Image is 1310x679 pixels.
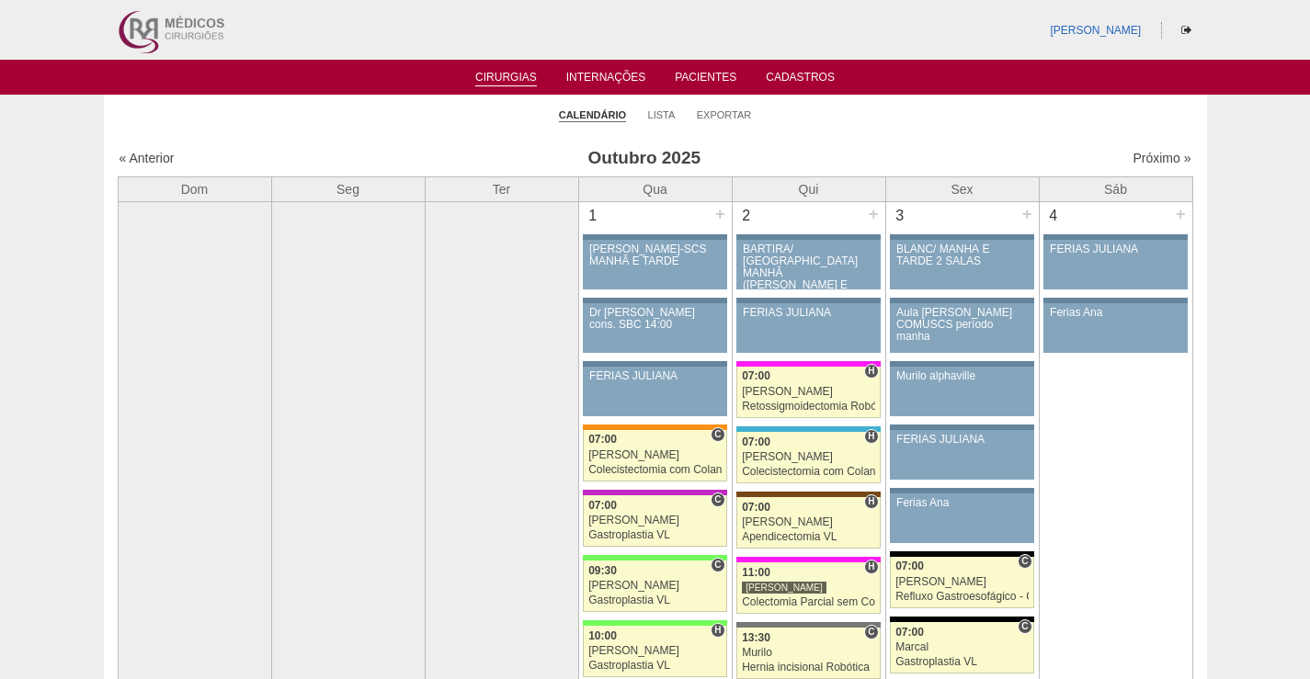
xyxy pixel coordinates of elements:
[742,662,875,673] div: Hernia incisional Robótica
[743,307,874,319] div: FERIAS JULIANA
[712,202,728,226] div: +
[736,426,880,432] div: Key: Neomater
[736,234,880,240] div: Key: Aviso
[896,434,1028,446] div: FERIAS JULIANA
[1018,619,1031,634] span: Consultório
[895,626,924,639] span: 07:00
[583,361,726,367] div: Key: Aviso
[1043,298,1187,303] div: Key: Aviso
[890,303,1033,353] a: Aula [PERSON_NAME] COMUSCS período manha
[588,433,617,446] span: 07:00
[742,566,770,579] span: 11:00
[583,367,726,416] a: FERIAS JULIANA
[588,449,722,461] div: [PERSON_NAME]
[736,298,880,303] div: Key: Aviso
[736,492,880,497] div: Key: Santa Joana
[742,596,875,608] div: Colectomia Parcial sem Colostomia VL
[890,617,1033,622] div: Key: Blanc
[583,560,726,612] a: C 09:30 [PERSON_NAME] Gastroplastia VL
[896,243,1028,267] div: BLANC/ MANHÃ E TARDE 2 SALAS
[1050,307,1181,319] div: Ferias Ana
[588,580,722,592] div: [PERSON_NAME]
[886,202,915,230] div: 3
[742,466,875,478] div: Colecistectomia com Colangiografia VL
[711,623,724,638] span: Hospital
[864,429,878,444] span: Hospital
[895,560,924,572] span: 07:00
[588,594,722,606] div: Gastroplastia VL
[864,494,878,509] span: Hospital
[589,307,721,331] div: Dr [PERSON_NAME] cons. SBC 14:00
[733,202,761,230] div: 2
[583,424,726,430] div: Key: São Luiz - SCS
[890,551,1033,557] div: Key: Blanc
[1043,303,1187,353] a: Ferias Ana
[766,71,835,89] a: Cadastros
[583,298,726,303] div: Key: Aviso
[583,303,726,353] a: Dr [PERSON_NAME] cons. SBC 14:00
[583,620,726,626] div: Key: Brasil
[742,631,770,644] span: 13:30
[895,576,1029,588] div: [PERSON_NAME]
[890,424,1033,430] div: Key: Aviso
[890,493,1033,543] a: Ferias Ana
[583,430,726,481] a: C 07:00 [PERSON_NAME] Colecistectomia com Colangiografia VL
[1050,243,1181,255] div: FERIAS JULIANA
[890,430,1033,480] a: FERIAS JULIANA
[890,298,1033,303] div: Key: Aviso
[120,151,175,165] a: « Anterior
[890,361,1033,367] div: Key: Aviso
[866,202,882,226] div: +
[732,176,885,201] th: Qui
[742,581,826,594] div: [PERSON_NAME]
[578,176,732,201] th: Qua
[895,656,1029,668] div: Gastroplastia VL
[736,557,880,562] div: Key: Pro Matre
[588,529,722,541] div: Gastroplastia VL
[1020,202,1035,226] div: +
[742,451,875,463] div: [PERSON_NAME]
[742,436,770,448] span: 07:00
[376,145,912,172] h3: Outubro 2025
[425,176,578,201] th: Ter
[895,641,1029,653] div: Marcal
[736,628,880,679] a: C 13:30 Murilo Hernia incisional Robótica
[743,243,874,316] div: BARTIRA/ [GEOGRAPHIC_DATA] MANHÃ ([PERSON_NAME] E ANA)/ SANTA JOANA -TARDE
[1043,240,1187,289] a: FERIAS JULIANA
[895,591,1029,603] div: Refluxo Gastroesofágico - Cirurgia VL
[579,202,608,230] div: 1
[736,432,880,483] a: H 07:00 [PERSON_NAME] Colecistectomia com Colangiografia VL
[742,369,770,382] span: 07:00
[742,401,875,413] div: Retossigmoidectomia Robótica
[566,71,646,89] a: Internações
[588,564,617,577] span: 09:30
[1133,151,1190,165] a: Próximo »
[1043,234,1187,240] div: Key: Aviso
[742,501,770,514] span: 07:00
[742,516,875,528] div: [PERSON_NAME]
[1050,24,1141,37] a: [PERSON_NAME]
[736,303,880,353] a: FERIAS JULIANA
[675,71,736,89] a: Pacientes
[896,307,1028,344] div: Aula [PERSON_NAME] COMUSCS período manha
[742,531,875,543] div: Apendicectomia VL
[1018,554,1031,569] span: Consultório
[711,558,724,572] span: Consultório
[583,626,726,677] a: H 10:00 [PERSON_NAME] Gastroplastia VL
[697,108,752,121] a: Exportar
[588,499,617,512] span: 07:00
[589,370,721,382] div: FERIAS JULIANA
[885,176,1039,201] th: Sex
[583,555,726,560] div: Key: Brasil
[742,386,875,398] div: [PERSON_NAME]
[711,427,724,442] span: Consultório
[588,515,722,526] div: [PERSON_NAME]
[1039,176,1192,201] th: Sáb
[736,622,880,628] div: Key: Santa Catarina
[583,495,726,547] a: C 07:00 [PERSON_NAME] Gastroplastia VL
[736,361,880,367] div: Key: Pro Matre
[271,176,425,201] th: Seg
[1181,25,1191,36] i: Sair
[1040,202,1068,230] div: 4
[896,370,1028,382] div: Murilo alphaville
